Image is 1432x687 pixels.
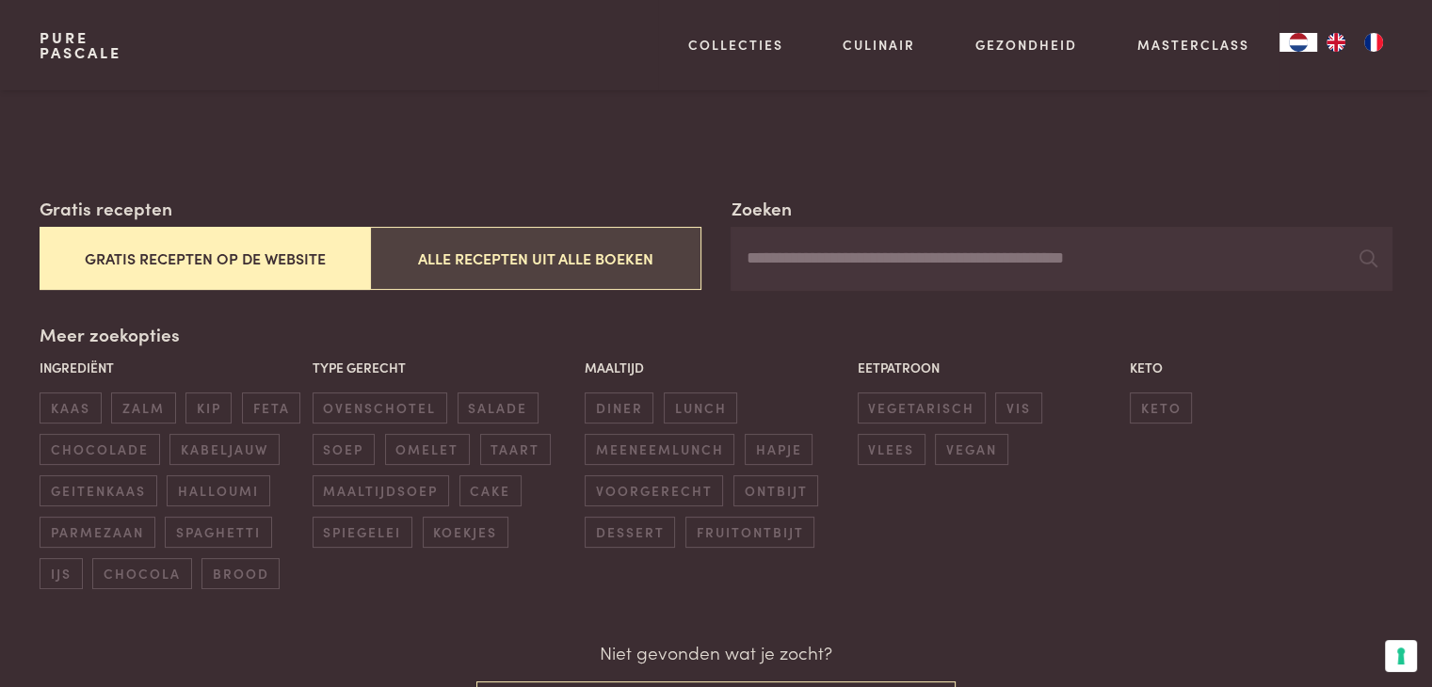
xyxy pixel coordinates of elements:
[40,195,172,222] label: Gratis recepten
[935,434,1007,465] span: vegan
[385,434,470,465] span: omelet
[1385,640,1417,672] button: Uw voorkeuren voor toestemming voor trackingtechnologieën
[40,227,370,290] button: Gratis recepten op de website
[459,475,522,506] span: cake
[600,639,832,666] p: Niet gevonden wat je zocht?
[480,434,551,465] span: taart
[40,558,82,589] span: ijs
[165,517,271,548] span: spaghetti
[995,392,1041,423] span: vis
[1130,358,1392,377] p: Keto
[313,392,447,423] span: ovenschotel
[858,358,1120,377] p: Eetpatroon
[685,517,814,548] span: fruitontbijt
[585,392,653,423] span: diner
[169,434,279,465] span: kabeljauw
[733,475,818,506] span: ontbijt
[185,392,232,423] span: kip
[664,392,737,423] span: lunch
[313,475,449,506] span: maaltijdsoep
[975,35,1077,55] a: Gezondheid
[858,392,986,423] span: vegetarisch
[40,392,101,423] span: kaas
[242,392,300,423] span: feta
[40,517,154,548] span: parmezaan
[843,35,915,55] a: Culinair
[92,558,191,589] span: chocola
[313,517,412,548] span: spiegelei
[1355,33,1392,52] a: FR
[40,434,159,465] span: chocolade
[1279,33,1317,52] a: NL
[585,475,723,506] span: voorgerecht
[111,392,175,423] span: zalm
[1279,33,1392,52] aside: Language selected: Nederlands
[858,434,925,465] span: vlees
[201,558,280,589] span: brood
[585,517,675,548] span: dessert
[40,475,156,506] span: geitenkaas
[313,358,575,377] p: Type gerecht
[167,475,269,506] span: halloumi
[585,358,847,377] p: Maaltijd
[1137,35,1249,55] a: Masterclass
[313,434,375,465] span: soep
[1317,33,1392,52] ul: Language list
[1279,33,1317,52] div: Language
[370,227,700,290] button: Alle recepten uit alle boeken
[1317,33,1355,52] a: EN
[40,30,121,60] a: PurePascale
[1130,392,1192,423] span: keto
[585,434,734,465] span: meeneemlunch
[458,392,539,423] span: salade
[423,517,508,548] span: koekjes
[40,358,302,377] p: Ingrediënt
[731,195,791,222] label: Zoeken
[688,35,783,55] a: Collecties
[745,434,813,465] span: hapje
